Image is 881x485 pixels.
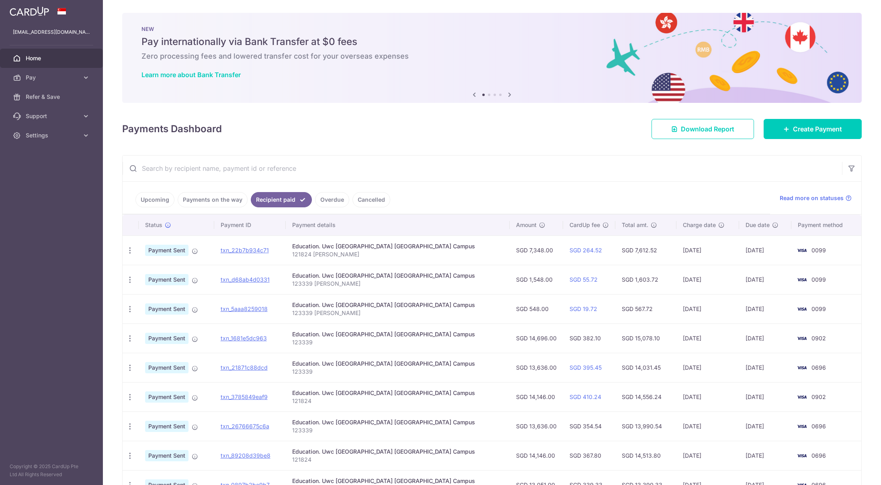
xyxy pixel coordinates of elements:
[26,54,79,62] span: Home
[141,71,241,79] a: Learn more about Bank Transfer
[145,391,188,403] span: Payment Sent
[251,192,312,207] a: Recipient paid
[563,323,615,353] td: SGD 382.10
[292,426,503,434] p: 123339
[26,74,79,82] span: Pay
[570,364,602,371] a: SGD 395.45
[510,235,563,265] td: SGD 7,348.00
[178,192,248,207] a: Payments on the way
[681,124,734,134] span: Download Report
[516,221,537,229] span: Amount
[141,35,842,48] h5: Pay internationally via Bank Transfer at $0 fees
[145,221,162,229] span: Status
[791,215,861,235] th: Payment method
[145,303,188,315] span: Payment Sent
[794,422,810,431] img: Bank Card
[676,265,739,294] td: [DATE]
[615,411,676,441] td: SGD 13,990.54
[570,305,597,312] a: SGD 19.72
[793,124,842,134] span: Create Payment
[10,6,49,16] img: CardUp
[221,247,269,254] a: txn_22b7b934c71
[739,265,791,294] td: [DATE]
[739,382,791,411] td: [DATE]
[683,221,716,229] span: Charge date
[676,441,739,470] td: [DATE]
[739,353,791,382] td: [DATE]
[510,411,563,441] td: SGD 13,636.00
[739,235,791,265] td: [DATE]
[221,276,270,283] a: txn_d68ab4d0331
[510,441,563,470] td: SGD 14,146.00
[570,393,601,400] a: SGD 410.24
[292,477,503,485] div: Education. Uwc [GEOGRAPHIC_DATA] [GEOGRAPHIC_DATA] Campus
[122,13,862,103] img: Bank transfer banner
[570,247,602,254] a: SGD 264.52
[123,156,842,181] input: Search by recipient name, payment id or reference
[510,323,563,353] td: SGD 14,696.00
[292,309,503,317] p: 123339 [PERSON_NAME]
[615,323,676,353] td: SGD 15,078.10
[292,338,503,346] p: 123339
[794,451,810,460] img: Bank Card
[811,423,826,430] span: 0696
[652,119,754,139] a: Download Report
[292,280,503,288] p: 123339 [PERSON_NAME]
[794,304,810,314] img: Bank Card
[570,276,598,283] a: SGD 55.72
[26,93,79,101] span: Refer & Save
[292,250,503,258] p: 121824 [PERSON_NAME]
[315,192,349,207] a: Overdue
[145,274,188,285] span: Payment Sent
[563,441,615,470] td: SGD 367.80
[811,276,826,283] span: 0099
[811,364,826,371] span: 0696
[676,323,739,353] td: [DATE]
[764,119,862,139] a: Create Payment
[221,393,268,400] a: txn_3785849eaf9
[676,235,739,265] td: [DATE]
[292,330,503,338] div: Education. Uwc [GEOGRAPHIC_DATA] [GEOGRAPHIC_DATA] Campus
[145,421,188,432] span: Payment Sent
[141,26,842,32] p: NEW
[676,353,739,382] td: [DATE]
[221,452,270,459] a: txn_89208d39be8
[221,335,267,342] a: txn_1681e5dc963
[615,441,676,470] td: SGD 14,513.80
[510,294,563,323] td: SGD 548.00
[615,353,676,382] td: SGD 14,031.45
[811,305,826,312] span: 0099
[794,334,810,343] img: Bank Card
[622,221,648,229] span: Total amt.
[811,335,826,342] span: 0902
[746,221,770,229] span: Due date
[18,6,35,13] span: Help
[615,294,676,323] td: SGD 567.72
[13,28,90,36] p: [EMAIL_ADDRESS][DOMAIN_NAME]
[286,215,510,235] th: Payment details
[292,418,503,426] div: Education. Uwc [GEOGRAPHIC_DATA] [GEOGRAPHIC_DATA] Campus
[221,364,268,371] a: txn_21871c88dcd
[352,192,390,207] a: Cancelled
[739,294,791,323] td: [DATE]
[811,393,826,400] span: 0902
[292,301,503,309] div: Education. Uwc [GEOGRAPHIC_DATA] [GEOGRAPHIC_DATA] Campus
[510,353,563,382] td: SGD 13,636.00
[510,265,563,294] td: SGD 1,548.00
[214,215,286,235] th: Payment ID
[794,275,810,284] img: Bank Card
[292,272,503,280] div: Education. Uwc [GEOGRAPHIC_DATA] [GEOGRAPHIC_DATA] Campus
[570,221,600,229] span: CardUp fee
[563,411,615,441] td: SGD 354.54
[292,389,503,397] div: Education. Uwc [GEOGRAPHIC_DATA] [GEOGRAPHIC_DATA] Campus
[739,411,791,441] td: [DATE]
[145,362,188,373] span: Payment Sent
[292,456,503,464] p: 121824
[780,194,852,202] a: Read more on statuses
[122,122,222,136] h4: Payments Dashboard
[739,441,791,470] td: [DATE]
[145,245,188,256] span: Payment Sent
[676,382,739,411] td: [DATE]
[794,363,810,372] img: Bank Card
[510,382,563,411] td: SGD 14,146.00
